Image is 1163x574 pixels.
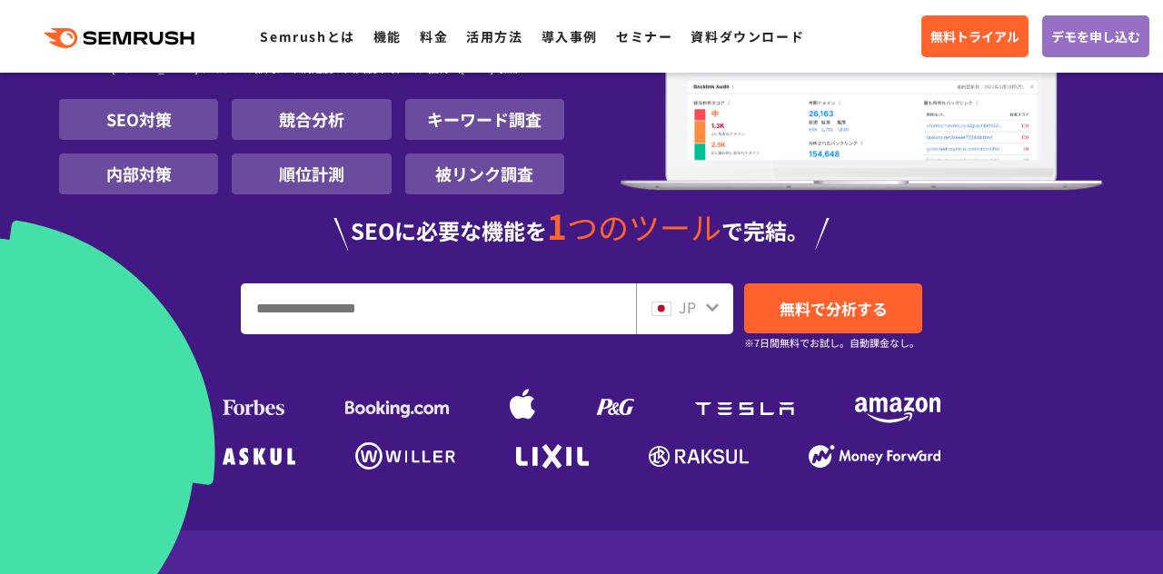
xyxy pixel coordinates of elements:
[542,27,598,45] a: 導入事例
[59,153,218,194] li: 内部対策
[59,99,218,140] li: SEO対策
[405,153,564,194] li: 被リンク調査
[232,153,391,194] li: 順位計測
[744,283,922,333] a: 無料で分析する
[744,334,919,351] small: ※7日間無料でお試し。自動課金なし。
[930,26,1019,46] span: 無料トライアル
[59,209,1104,251] div: SEOに必要な機能を
[616,27,672,45] a: セミナー
[921,15,1029,57] a: 無料トライアル
[1051,26,1140,46] span: デモを申し込む
[691,27,804,45] a: 資料ダウンロード
[466,27,522,45] a: 活用方法
[721,214,809,246] span: で完結。
[405,99,564,140] li: キーワード調査
[679,296,696,318] span: JP
[420,27,448,45] a: 料金
[547,201,567,250] span: 1
[232,99,391,140] li: 競合分析
[242,284,635,333] input: URL、キーワードを入力してください
[780,297,888,320] span: 無料で分析する
[567,204,721,249] span: つのツール
[373,27,402,45] a: 機能
[260,27,354,45] a: Semrushとは
[1042,15,1149,57] a: デモを申し込む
